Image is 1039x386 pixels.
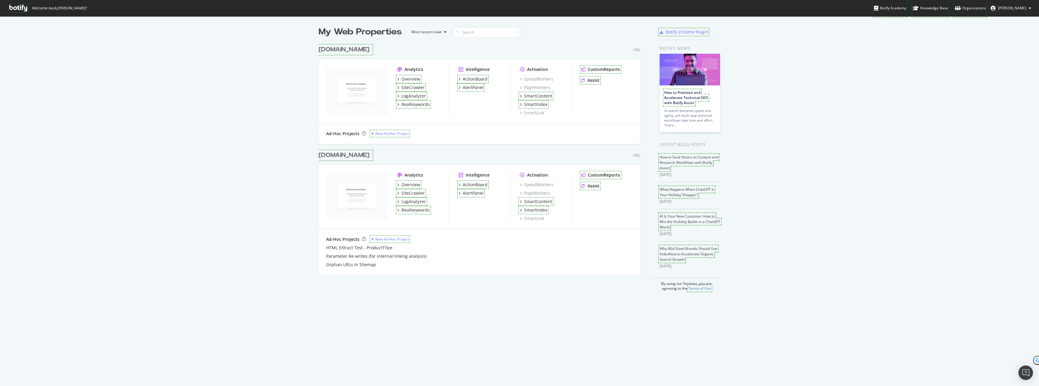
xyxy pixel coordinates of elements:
div: Most recent crawl [411,30,442,34]
div: [DATE] [660,231,720,237]
a: SmartContent [520,199,552,205]
img: www.ralphlauren.co.uk [326,172,388,221]
div: New Ad-Hoc Project [375,237,409,242]
button: Most recent crawl [407,27,449,37]
a: How to Save Hours on Content and Research Workflows with Botify Assist [660,155,718,171]
div: Knowledge Base [913,5,948,11]
a: SmartLink [520,110,544,116]
div: SmartContent [524,93,552,99]
div: ActionBoard [463,182,487,188]
a: [DOMAIN_NAME] [319,45,372,54]
span: Welcome back, [PERSON_NAME] ! [32,6,86,11]
div: [DATE] [660,172,720,177]
a: SmartLink [520,215,544,222]
div: Analytics [404,66,423,72]
input: Search [454,27,520,37]
div: Botify Chrome Plugin [666,29,708,35]
div: ActionBoard [463,76,487,82]
a: Botify Chrome Plugin [660,29,708,35]
a: SmartContent [520,93,552,99]
div: Intelligence [466,66,490,72]
div: SiteCrawler [401,85,425,91]
a: PageWorkers [520,190,550,196]
div: [DATE] [660,263,720,269]
div: SmartIndex [524,207,547,213]
div: Activation [527,172,548,178]
div: LogAnalyzer [401,199,426,205]
a: HTML EXtract Test - ProductTYpe [326,245,392,251]
div: [DOMAIN_NAME] [319,151,369,160]
span: Eduardo Guerrero [998,5,1026,11]
a: LogAnalyzer [397,93,426,99]
a: Parameter Re-writes (for internal linking analysis) [326,253,426,259]
div: Analytics [404,172,423,178]
div: Open Intercom Messenger [1018,365,1033,380]
a: SpeedWorkers [520,182,553,188]
a: ActionBoard [458,76,487,82]
a: Assist [581,183,600,189]
div: RealKeywords [401,207,430,213]
div: AlertPanel [463,85,484,91]
a: New Ad-Hoc Project [371,237,409,242]
a: AlertPanel [458,190,484,196]
a: LogAnalyzer [397,199,426,205]
a: SmartIndex [520,101,547,107]
a: AlertPanel [458,85,484,91]
a: RealKeywords [397,101,430,107]
div: New Ad-Hoc Project [375,131,409,136]
a: AI Is Your New Customer: How to Win the Visibility Battle in a ChatGPT World [660,214,720,230]
div: RealKeywords [401,101,430,107]
div: Ad-Hoc Projects [326,236,359,242]
div: Organizations [955,5,986,11]
div: Pro [633,153,640,158]
a: What Happens When ChatGPT Is Your Holiday Shopper? [660,187,714,197]
div: CustomReports [588,66,620,72]
div: SmartIndex [524,101,547,107]
div: Activation [527,66,548,72]
div: Assist [587,183,600,189]
a: Terms of Use [688,286,711,291]
div: Botify news [660,45,720,52]
a: How to Prioritize and Accelerate Technical SEO with Botify Assist [664,90,708,105]
div: Overview [401,76,420,82]
img: How to Prioritize and Accelerate Technical SEO with Botify Assist [660,54,720,85]
div: CustomReports [588,172,620,178]
div: LogAnalyzer [401,93,426,99]
div: Ad-Hoc Projects [326,131,359,137]
a: Overview [397,76,420,82]
div: Intelligence [466,172,490,178]
a: SiteCrawler [397,85,425,91]
div: Pro [633,47,640,53]
div: Overview [401,182,420,188]
a: Orphan URLs in Sitemap [326,262,376,268]
div: AI search demands speed and agility, yet multi-step technical workflows take time and effort. Tha... [664,108,716,128]
div: Assist [587,77,600,83]
div: My Web Properties [319,26,402,38]
a: PageWorkers [520,85,550,91]
div: AlertPanel [463,190,484,196]
a: SiteCrawler [397,190,425,196]
a: Why Mid-Sized Brands Should Use IndexNow to Accelerate Organic Search Growth [660,246,717,262]
div: SiteCrawler [401,190,425,196]
a: [DOMAIN_NAME] [319,151,372,160]
div: SmartContent [524,199,552,205]
a: SpeedWorkers [520,76,553,82]
a: Assist [581,77,600,83]
div: Botify Academy [874,5,906,11]
a: CustomReports [581,172,620,178]
div: grid [319,38,645,275]
a: CustomReports [581,66,620,72]
a: SmartIndex [520,207,547,213]
div: Latest Blog Posts [660,141,720,148]
div: [DATE] [660,199,720,204]
a: RealKeywords [397,207,430,213]
img: www.ralphlauren.de [326,66,388,115]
